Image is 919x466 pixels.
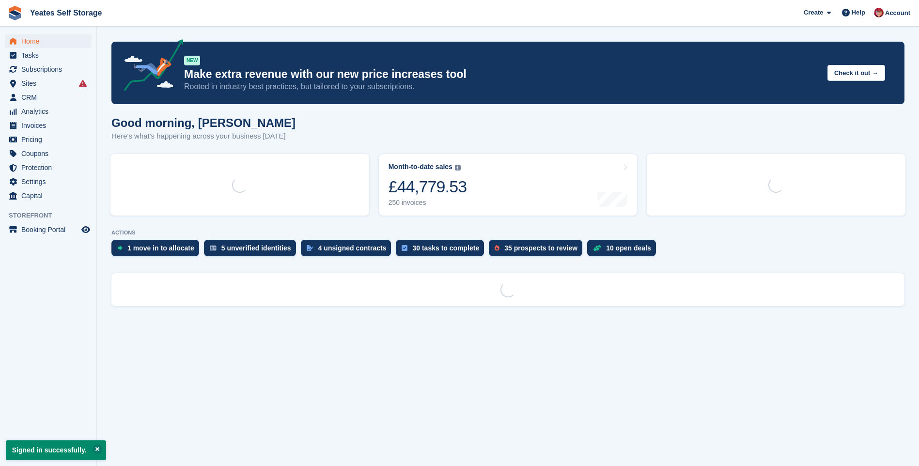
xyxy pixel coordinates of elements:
p: Make extra revenue with our new price increases tool [184,67,820,81]
a: 35 prospects to review [489,240,587,261]
a: menu [5,147,92,160]
img: deal-1b604bf984904fb50ccaf53a9ad4b4a5d6e5aea283cecdc64d6e3604feb123c2.svg [593,245,601,251]
a: menu [5,91,92,104]
span: Coupons [21,147,79,160]
i: Smart entry sync failures have occurred [79,79,87,87]
button: Check it out → [827,65,885,81]
p: ACTIONS [111,230,904,236]
a: menu [5,133,92,146]
div: 30 tasks to complete [412,244,479,252]
div: 10 open deals [606,244,651,252]
img: icon-info-grey-7440780725fd019a000dd9b08b2336e03edf1995a4989e88bcd33f0948082b44.svg [455,165,461,171]
span: Invoices [21,119,79,132]
div: 4 unsigned contracts [318,244,387,252]
p: Signed in successfully. [6,440,106,460]
a: menu [5,48,92,62]
img: stora-icon-8386f47178a22dfd0bd8f6a31ec36ba5ce8667c1dd55bd0f319d3a0aa187defe.svg [8,6,22,20]
a: menu [5,77,92,90]
a: 1 move in to allocate [111,240,204,261]
div: 5 unverified identities [221,244,291,252]
img: task-75834270c22a3079a89374b754ae025e5fb1db73e45f91037f5363f120a921f8.svg [402,245,407,251]
a: Preview store [80,224,92,235]
span: Home [21,34,79,48]
a: 10 open deals [587,240,661,261]
span: Tasks [21,48,79,62]
a: Month-to-date sales £44,779.53 250 invoices [379,154,638,216]
p: Rooted in industry best practices, but tailored to your subscriptions. [184,81,820,92]
a: 5 unverified identities [204,240,301,261]
a: 4 unsigned contracts [301,240,396,261]
img: move_ins_to_allocate_icon-fdf77a2bb77ea45bf5b3d319d69a93e2d87916cf1d5bf7949dd705db3b84f3ca.svg [117,245,123,251]
div: NEW [184,56,200,65]
a: menu [5,161,92,174]
span: Account [885,8,910,18]
a: menu [5,223,92,236]
span: Settings [21,175,79,188]
a: menu [5,189,92,202]
span: Subscriptions [21,62,79,76]
a: menu [5,62,92,76]
div: £44,779.53 [389,177,467,197]
div: Month-to-date sales [389,163,452,171]
span: Capital [21,189,79,202]
div: 35 prospects to review [504,244,577,252]
span: Analytics [21,105,79,118]
a: 30 tasks to complete [396,240,489,261]
span: Booking Portal [21,223,79,236]
a: menu [5,105,92,118]
span: Storefront [9,211,96,220]
img: prospect-51fa495bee0391a8d652442698ab0144808aea92771e9ea1ae160a38d050c398.svg [495,245,499,251]
a: Yeates Self Storage [26,5,106,21]
div: 250 invoices [389,199,467,207]
a: menu [5,119,92,132]
span: Create [804,8,823,17]
span: Protection [21,161,79,174]
img: price-adjustments-announcement-icon-8257ccfd72463d97f412b2fc003d46551f7dbcb40ab6d574587a9cd5c0d94... [116,39,184,94]
img: Wendie Tanner [874,8,884,17]
span: Sites [21,77,79,90]
span: Help [852,8,865,17]
span: Pricing [21,133,79,146]
h1: Good morning, [PERSON_NAME] [111,116,296,129]
span: CRM [21,91,79,104]
a: menu [5,175,92,188]
img: contract_signature_icon-13c848040528278c33f63329250d36e43548de30e8caae1d1a13099fd9432cc5.svg [307,245,313,251]
img: verify_identity-adf6edd0f0f0b5bbfe63781bf79b02c33cf7c696d77639b501bdc392416b5a36.svg [210,245,217,251]
p: Here's what's happening across your business [DATE] [111,131,296,142]
a: menu [5,34,92,48]
div: 1 move in to allocate [127,244,194,252]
